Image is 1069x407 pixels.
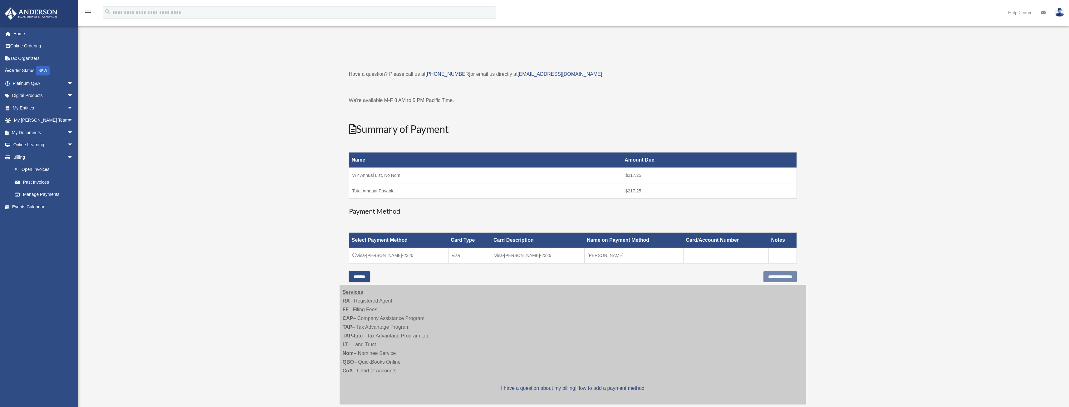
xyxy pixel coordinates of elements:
a: Billingarrow_drop_down [4,151,80,163]
a: Events Calendar [4,201,83,213]
th: Card/Account Number [683,233,768,248]
strong: TAP-Lite [343,333,363,338]
td: Visa-[PERSON_NAME]-2326 [491,248,584,264]
td: Visa-[PERSON_NAME]-2326 [349,248,448,264]
th: Select Payment Method [349,233,448,248]
strong: LT [343,342,348,347]
th: Card Type [448,233,491,248]
span: arrow_drop_down [67,77,80,90]
a: My [PERSON_NAME] Teamarrow_drop_down [4,114,83,127]
a: My Entitiesarrow_drop_down [4,102,83,114]
div: – Registered Agent – Filing Fees – Company Assistance Program – Tax Advantage Program – Tax Advan... [340,285,806,405]
p: Have a question? Please call us at or email us directly at [349,70,797,79]
a: Manage Payments [9,188,80,201]
a: Platinum Q&Aarrow_drop_down [4,77,83,90]
i: search [104,8,111,15]
a: Digital Productsarrow_drop_down [4,90,83,102]
span: arrow_drop_down [67,139,80,152]
strong: Nom [343,351,354,356]
td: Total Amount Payable [349,183,622,199]
a: Tax Organizers [4,52,83,65]
span: arrow_drop_down [67,90,80,102]
img: Anderson Advisors Platinum Portal [3,7,59,20]
span: arrow_drop_down [67,102,80,114]
a: Online Ordering [4,40,83,52]
a: My Documentsarrow_drop_down [4,126,83,139]
th: Name on Payment Method [584,233,683,248]
strong: CAP [343,316,353,321]
span: arrow_drop_down [67,151,80,164]
a: [EMAIL_ADDRESS][DOMAIN_NAME] [517,71,602,77]
td: Visa [448,248,491,264]
h2: Summary of Payment [349,122,797,136]
td: WY Annual List, No Nom [349,168,622,183]
a: Home [4,27,83,40]
a: $Open Invoices [9,163,76,176]
span: arrow_drop_down [67,114,80,127]
a: I have a question about my billing [501,385,575,391]
span: arrow_drop_down [67,126,80,139]
a: How to add a payment method [576,385,645,391]
strong: FF [343,307,349,312]
a: [PHONE_NUMBER] [425,71,470,77]
strong: Services [343,289,363,295]
a: Past Invoices [9,176,80,188]
th: Notes [768,233,797,248]
td: $217.25 [622,168,797,183]
td: [PERSON_NAME] [584,248,683,264]
i: menu [84,9,92,16]
p: We're available M-F 8 AM to 5 PM Pacific Time. [349,96,797,105]
a: Online Learningarrow_drop_down [4,139,83,151]
th: Name [349,153,622,168]
span: $ [18,166,22,174]
th: Amount Due [622,153,797,168]
strong: RA [343,298,350,303]
strong: QBO [343,359,354,365]
td: $217.25 [622,183,797,199]
p: | [343,384,803,393]
strong: TAP [343,324,352,330]
strong: CoA [343,368,353,373]
img: User Pic [1055,8,1064,17]
a: menu [84,11,92,16]
th: Card Description [491,233,584,248]
a: Order StatusNEW [4,65,83,77]
h3: Payment Method [349,206,797,216]
div: NEW [36,66,50,75]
